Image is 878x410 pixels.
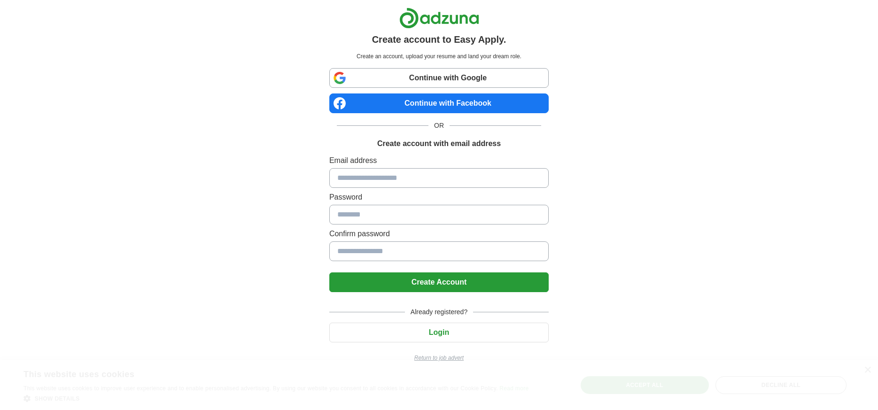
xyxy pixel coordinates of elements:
[581,376,709,394] div: Accept all
[35,395,80,402] span: Show details
[329,328,549,336] a: Login
[377,138,501,149] h1: Create account with email address
[499,385,528,392] a: Read more, opens a new window
[329,323,549,342] button: Login
[715,376,847,394] div: Decline all
[23,394,528,403] div: Show details
[372,32,506,46] h1: Create account to Easy Apply.
[405,307,473,317] span: Already registered?
[399,8,479,29] img: Adzuna logo
[864,367,871,374] div: Close
[428,121,450,131] span: OR
[23,366,505,380] div: This website uses cookies
[329,155,549,166] label: Email address
[329,68,549,88] a: Continue with Google
[329,192,549,203] label: Password
[329,354,549,362] a: Return to job advert
[329,272,549,292] button: Create Account
[23,385,498,392] span: This website uses cookies to improve user experience and to enable personalised advertising. By u...
[329,228,549,240] label: Confirm password
[329,93,549,113] a: Continue with Facebook
[331,52,547,61] p: Create an account, upload your resume and land your dream role.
